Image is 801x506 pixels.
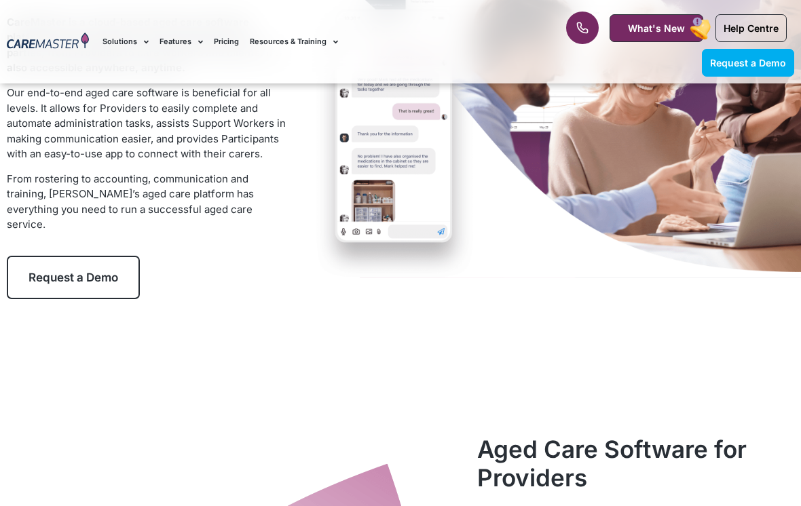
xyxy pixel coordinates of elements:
h2: Aged Care Software for Providers [477,435,794,492]
span: Request a Demo [29,271,118,284]
nav: Menu [103,19,511,64]
a: Pricing [214,19,239,64]
span: From rostering to accounting, communication and training, [PERSON_NAME]’s aged care platform has ... [7,172,254,231]
span: Request a Demo [710,57,786,69]
a: Request a Demo [7,256,140,299]
span: Our end-to-end aged care software is beneficial for all levels. It allows for Providers to easily... [7,86,286,160]
a: Resources & Training [250,19,338,64]
img: CareMaster Logo [7,33,89,51]
a: Help Centre [715,14,787,42]
a: Solutions [103,19,149,64]
a: Request a Demo [702,49,794,77]
a: Features [160,19,203,64]
a: What's New [610,14,703,42]
span: Help Centre [724,22,779,34]
span: What's New [628,22,685,34]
